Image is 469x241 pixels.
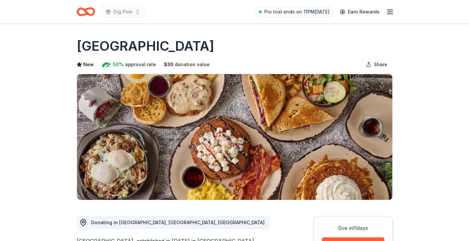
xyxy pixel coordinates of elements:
h1: [GEOGRAPHIC_DATA] [77,37,214,55]
span: New [83,61,94,68]
span: Share [374,61,387,68]
button: Share [361,58,393,71]
span: 50% [113,61,124,68]
span: approval rate [125,61,156,68]
span: donation value [175,61,210,68]
span: Pro trial ends on 11PM[DATE] [264,8,329,16]
img: Image for Egg Harbor Cafe [77,74,392,200]
span: $ 30 [164,61,173,68]
a: Pro trial ends on 11PM[DATE] [255,7,333,17]
div: Due in 11 days [322,224,384,232]
span: Donating in [GEOGRAPHIC_DATA], [GEOGRAPHIC_DATA], [GEOGRAPHIC_DATA] [91,220,265,225]
button: Dig Pink [100,5,145,18]
a: Home [77,4,95,19]
a: Earn Rewards [336,6,383,18]
span: Dig Pink [114,8,132,16]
